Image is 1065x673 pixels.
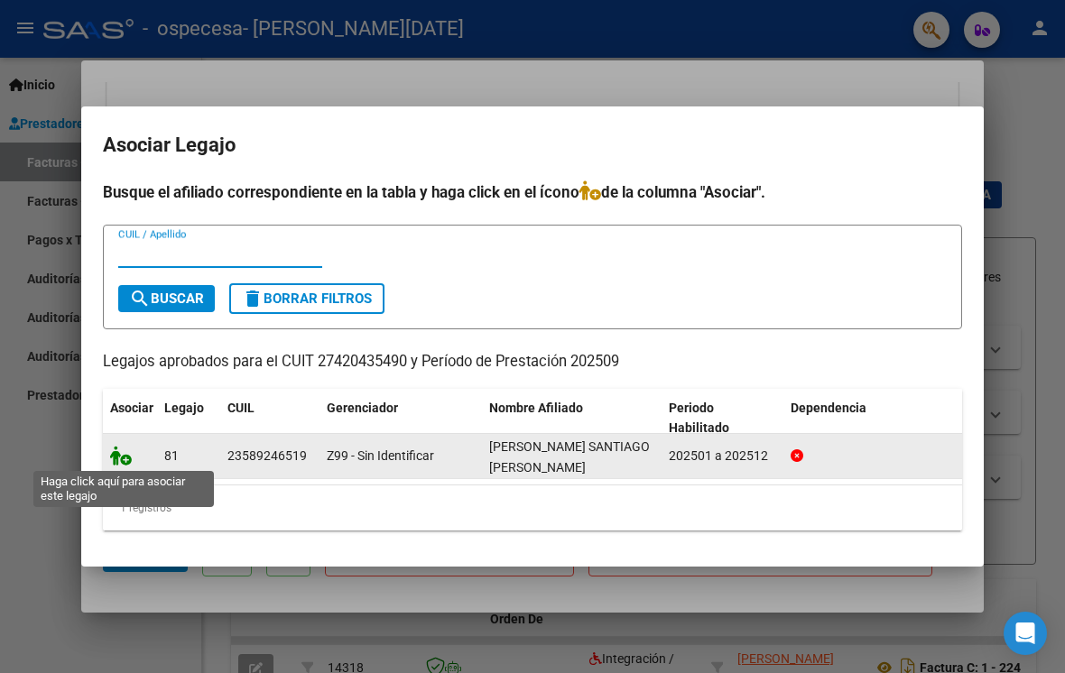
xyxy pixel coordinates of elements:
[783,389,963,448] datatable-header-cell: Dependencia
[327,401,398,415] span: Gerenciador
[129,290,204,307] span: Buscar
[220,389,319,448] datatable-header-cell: CUIL
[669,401,729,436] span: Periodo Habilitado
[482,389,662,448] datatable-header-cell: Nombre Afiliado
[157,389,220,448] datatable-header-cell: Legajo
[489,439,650,475] span: NAVARRO SANTIAGO DANIEL
[227,446,307,466] div: 23589246519
[229,283,384,314] button: Borrar Filtros
[164,401,204,415] span: Legajo
[103,485,962,530] div: 1 registros
[103,389,157,448] datatable-header-cell: Asociar
[662,389,783,448] datatable-header-cell: Periodo Habilitado
[118,285,215,312] button: Buscar
[227,401,255,415] span: CUIL
[791,401,866,415] span: Dependencia
[103,351,962,373] p: Legajos aprobados para el CUIT 27420435490 y Período de Prestación 202509
[103,180,962,204] h4: Busque el afiliado correspondiente en la tabla y haga click en el ícono de la columna "Asociar".
[669,446,776,466] div: 202501 a 202512
[319,389,482,448] datatable-header-cell: Gerenciador
[110,401,153,415] span: Asociar
[103,128,962,162] h2: Asociar Legajo
[327,448,434,463] span: Z99 - Sin Identificar
[1004,612,1047,655] div: Open Intercom Messenger
[242,288,264,309] mat-icon: delete
[489,401,583,415] span: Nombre Afiliado
[164,448,179,463] span: 81
[129,288,151,309] mat-icon: search
[242,290,372,307] span: Borrar Filtros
